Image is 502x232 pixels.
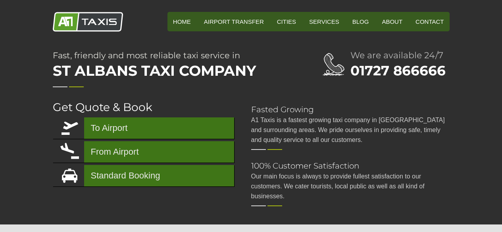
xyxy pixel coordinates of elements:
a: Contact [410,12,449,31]
img: A1 Taxis [53,12,123,32]
a: Airport Transfer [198,12,269,31]
a: Cities [271,12,302,31]
h2: 100% Customer Satisfaction [251,162,450,170]
h2: Get Quote & Book [53,102,235,113]
a: From Airport [53,141,234,163]
a: Blog [347,12,375,31]
a: About [376,12,408,31]
p: A1 Taxis is a fastest growing taxi company in [GEOGRAPHIC_DATA] and surrounding areas. We pride o... [251,115,450,145]
h2: We are available 24/7 [350,51,450,60]
a: 01727 866666 [350,62,446,79]
span: St Albans Taxi Company [53,59,291,82]
h2: Fasted Growing [251,105,450,113]
a: Services [304,12,345,31]
a: Standard Booking [53,165,234,186]
a: HOME [167,12,196,31]
a: To Airport [53,117,234,139]
p: Our main focus is always to provide fullest satisfaction to our customers. We cater tourists, loc... [251,171,450,201]
h1: Fast, friendly and most reliable taxi service in [53,51,291,82]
